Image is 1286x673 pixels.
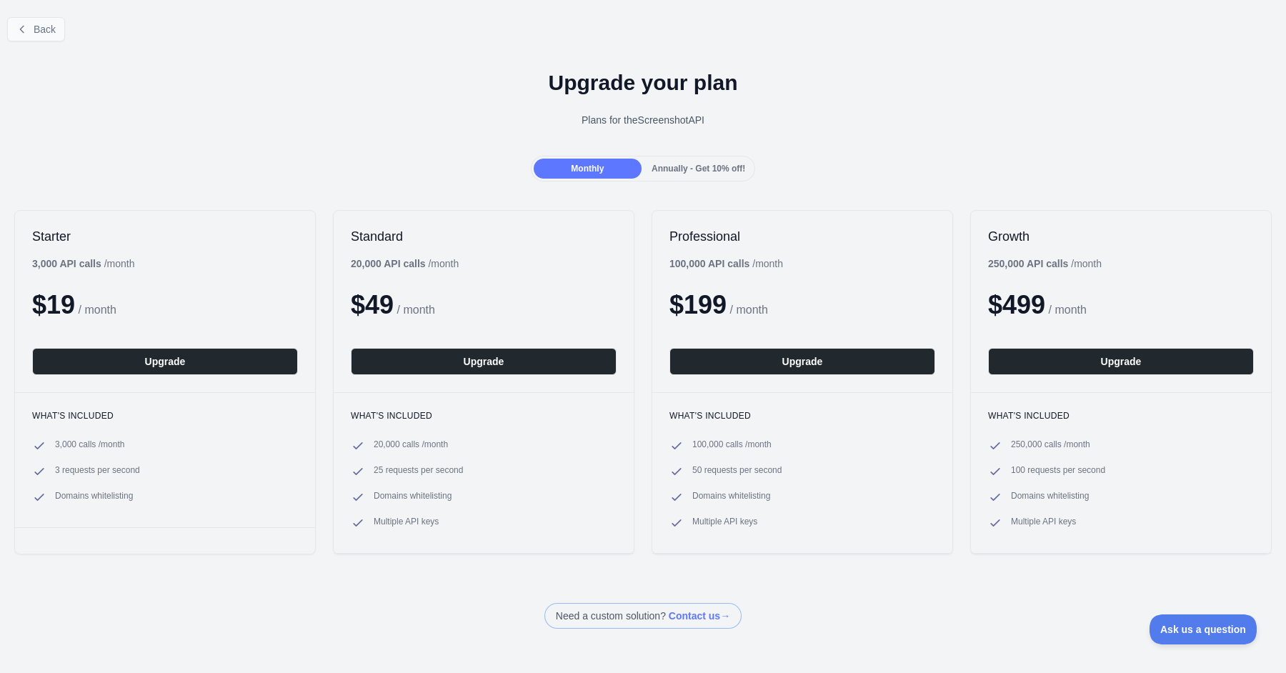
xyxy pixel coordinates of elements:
iframe: Toggle Customer Support [1150,614,1257,644]
span: $ 199 [669,290,727,319]
h2: Professional [669,228,935,245]
span: $ 499 [988,290,1045,319]
b: 250,000 API calls [988,258,1068,269]
h2: Growth [988,228,1254,245]
h2: Standard [351,228,617,245]
div: / month [988,256,1102,271]
div: / month [669,256,783,271]
b: 100,000 API calls [669,258,749,269]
